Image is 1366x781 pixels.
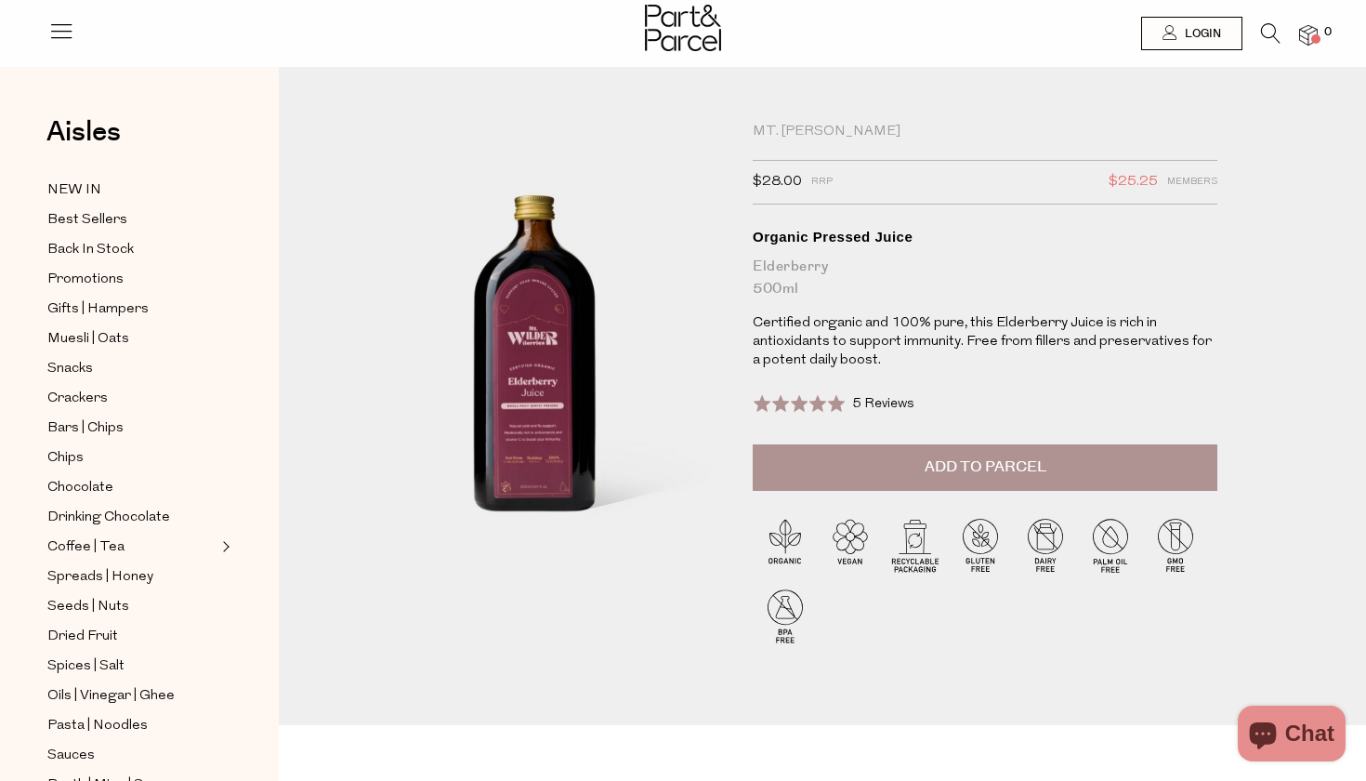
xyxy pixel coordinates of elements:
span: Best Sellers [47,209,127,232]
span: Login [1180,26,1221,42]
img: Organic Pressed Juice [335,123,725,611]
a: Oils | Vinegar | Ghee [47,684,217,708]
span: Aisles [46,112,121,152]
span: Oils | Vinegar | Ghee [47,685,175,708]
span: Gifts | Hampers [47,298,149,321]
img: P_P-ICONS-Live_Bec_V11_Vegan.svg [818,512,883,577]
span: 0 [1320,24,1336,41]
span: Seeds | Nuts [47,596,129,618]
a: Snacks [47,357,217,380]
a: Spices | Salt [47,655,217,678]
span: Sauces [47,745,95,767]
a: Pasta | Noodles [47,714,217,737]
span: Chips [47,447,84,470]
span: Add to Parcel [925,457,1046,478]
span: Pasta | Noodles [47,715,148,737]
a: Gifts | Hampers [47,298,217,321]
span: $25.25 [1109,170,1158,194]
a: Crackers [47,387,217,410]
a: Muesli | Oats [47,327,217,351]
img: P_P-ICONS-Live_Bec_V11_Organic.svg [753,512,818,577]
a: Drinking Chocolate [47,506,217,529]
img: P_P-ICONS-Live_Bec_V11_Palm_Oil_Free.svg [1078,512,1143,577]
span: Spices | Salt [47,655,125,678]
span: 5 Reviews [852,397,914,411]
a: NEW IN [47,179,217,202]
img: P_P-ICONS-Live_Bec_V11_GMO_Free.svg [1143,512,1208,577]
a: Dried Fruit [47,625,217,648]
a: Promotions [47,268,217,291]
a: Login [1141,17,1242,50]
span: Members [1167,170,1217,194]
span: Chocolate [47,477,113,499]
a: Coffee | Tea [47,536,217,559]
span: Bars | Chips [47,417,124,440]
span: Coffee | Tea [47,536,125,559]
span: $28.00 [753,170,802,194]
a: Best Sellers [47,208,217,232]
span: Drinking Chocolate [47,507,170,529]
span: NEW IN [47,179,101,202]
span: Muesli | Oats [47,328,129,351]
button: Expand/Collapse Coffee | Tea [217,536,230,558]
span: RRP [811,170,833,194]
span: Crackers [47,388,108,410]
inbox-online-store-chat: Shopify online store chat [1232,706,1351,766]
a: Spreads | Honey [47,565,217,589]
a: 0 [1299,25,1318,45]
img: P_P-ICONS-Live_Bec_V11_Recyclable_Packaging.svg [883,512,948,577]
div: Elderberry 500ml [753,256,1217,300]
a: Back In Stock [47,238,217,261]
a: Chips [47,446,217,470]
div: Mt. [PERSON_NAME] [753,123,1217,141]
button: Add to Parcel [753,444,1217,491]
a: Seeds | Nuts [47,595,217,618]
a: Bars | Chips [47,417,217,440]
span: Snacks [47,358,93,380]
span: Dried Fruit [47,626,118,648]
a: Sauces [47,744,217,767]
span: Spreads | Honey [47,566,153,589]
a: Chocolate [47,476,217,499]
img: P_P-ICONS-Live_Bec_V11_BPA_Free.svg [753,583,818,648]
span: Promotions [47,269,124,291]
a: Aisles [46,118,121,165]
div: Organic Pressed Juice [753,228,1217,246]
span: Back In Stock [47,239,134,261]
img: Part&Parcel [645,5,721,51]
p: Certified organic and 100% pure, this Elderberry Juice is rich in antioxidants to support immunit... [753,314,1217,370]
img: P_P-ICONS-Live_Bec_V11_Gluten_Free.svg [948,512,1013,577]
img: P_P-ICONS-Live_Bec_V11_Dairy_Free.svg [1013,512,1078,577]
